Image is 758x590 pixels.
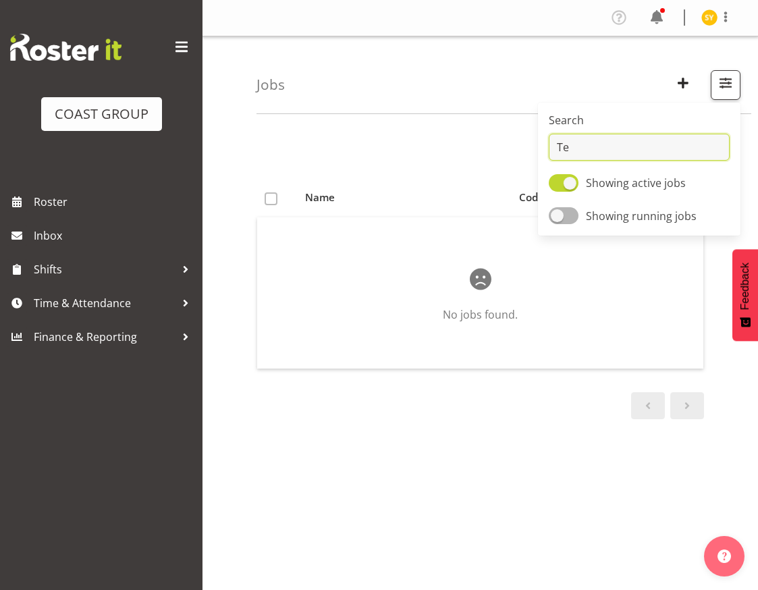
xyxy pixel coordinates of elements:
span: Feedback [739,263,751,310]
span: Roster [34,192,196,212]
p: No jobs found. [300,306,660,323]
div: COAST GROUP [55,104,148,124]
span: Time & Attendance [34,293,175,313]
input: Search by name/code/number [549,134,730,161]
span: Showing active jobs [586,176,686,190]
span: Inbox [34,225,196,246]
button: Filter Jobs [711,70,740,100]
span: Showing running jobs [586,209,697,223]
img: help-xxl-2.png [718,549,731,563]
label: Search [549,112,730,128]
button: Create New Job [669,70,697,100]
img: Rosterit website logo [10,34,121,61]
button: Feedback - Show survey [732,249,758,341]
div: Name [305,190,504,205]
img: seon-young-belding8911.jpg [701,9,718,26]
span: Finance & Reporting [34,327,175,347]
h4: Jobs [256,77,285,92]
span: Shifts [34,259,175,279]
div: Code [519,190,695,205]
